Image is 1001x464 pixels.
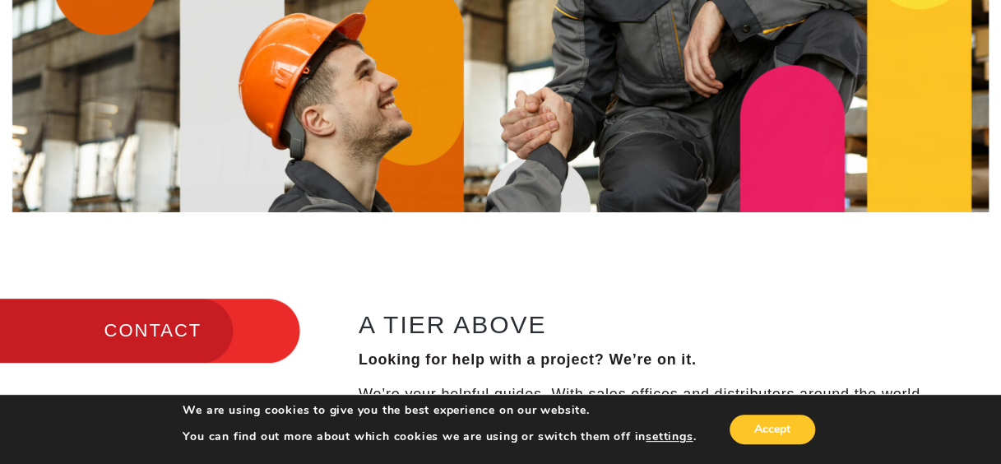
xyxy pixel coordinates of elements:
[730,415,815,444] button: Accept
[359,385,957,462] p: We’re your helpful guides. With sales offices and distributors around the world, Valtir is strate...
[646,429,693,444] button: settings
[183,403,696,418] p: We are using cookies to give you the best experience on our website.
[183,429,696,444] p: You can find out more about which cookies we are using or switch them off in .
[359,311,957,338] h2: A TIER ABOVE
[359,351,697,368] strong: Looking for help with a project? We’re on it.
